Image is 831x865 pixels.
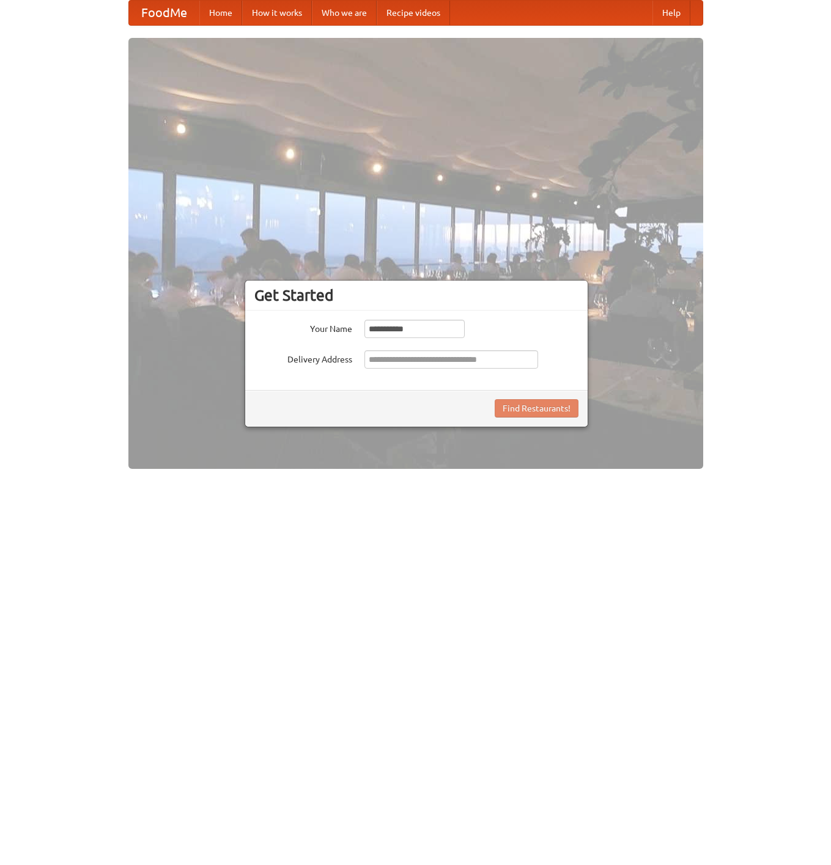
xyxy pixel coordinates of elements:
[254,350,352,366] label: Delivery Address
[129,1,199,25] a: FoodMe
[495,399,578,418] button: Find Restaurants!
[254,286,578,304] h3: Get Started
[652,1,690,25] a: Help
[254,320,352,335] label: Your Name
[242,1,312,25] a: How it works
[199,1,242,25] a: Home
[312,1,377,25] a: Who we are
[377,1,450,25] a: Recipe videos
